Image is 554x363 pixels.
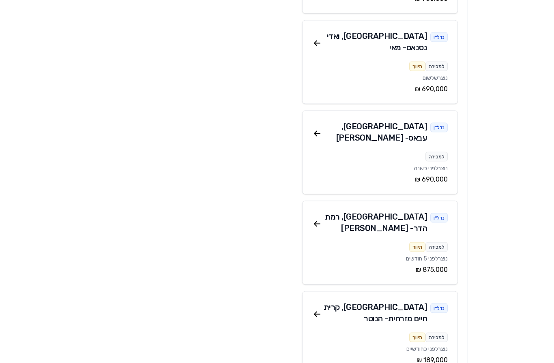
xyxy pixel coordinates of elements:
[312,175,448,184] div: ‏690,000 ‏₪
[409,62,425,71] div: תיווך
[423,75,448,81] span: נוצר שלשום
[409,333,425,342] div: תיווך
[312,265,448,275] div: ‏875,000 ‏₪
[430,32,448,42] div: נדל״ן
[322,211,427,234] div: [GEOGRAPHIC_DATA] , רמת הדר - [PERSON_NAME]
[322,30,427,53] div: [GEOGRAPHIC_DATA] , ואדי נסנאס - מאי
[425,333,448,342] div: למכירה
[414,165,448,172] span: נוצר לפני כשנה
[312,84,448,94] div: ‏690,000 ‏₪
[322,301,427,324] div: [GEOGRAPHIC_DATA] , קרית חיים מזרחית - הנוטר
[425,62,448,71] div: למכירה
[425,242,448,252] div: למכירה
[322,121,427,143] div: [GEOGRAPHIC_DATA] , עבאס - [PERSON_NAME]
[409,242,425,252] div: תיווך
[430,123,448,132] div: נדל״ן
[425,152,448,162] div: למכירה
[430,213,448,223] div: נדל״ן
[430,303,448,313] div: נדל״ן
[406,346,448,352] span: נוצר לפני כחודשיים
[406,255,448,262] span: נוצר לפני 5 חודשים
